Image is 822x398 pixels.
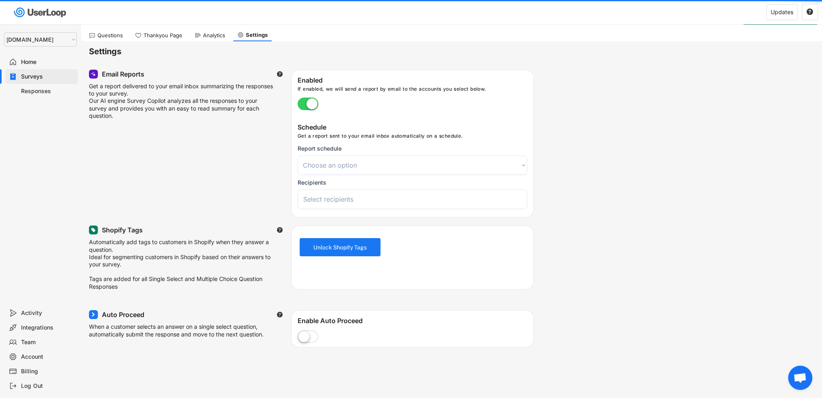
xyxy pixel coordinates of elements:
[298,145,342,152] div: Report schedule
[21,87,74,95] div: Responses
[89,323,275,342] div: When a customer selects an answer on a single select question, automatically submit the response ...
[303,195,526,203] input: Select recipients
[97,32,123,39] div: Questions
[89,46,822,57] h6: Settings
[21,58,74,66] div: Home
[102,311,144,319] div: Auto Proceed
[203,32,225,39] div: Analytics
[806,9,814,16] button: 
[21,353,74,361] div: Account
[21,338,74,346] div: Team
[298,133,529,141] div: Get a report sent to your email inbox automatically on a schedule.
[298,179,326,186] div: Recipients
[246,32,268,38] div: Settings
[102,70,144,79] div: Email Reports
[21,368,74,375] div: Billing
[298,123,529,133] div: Schedule
[144,32,182,39] div: Thankyou Page
[298,317,533,326] div: Enable Auto Proceed
[21,73,74,81] div: Surveys
[102,226,143,234] div: Shopify Tags
[12,4,69,21] img: userloop-logo-01.svg
[807,8,813,15] text: 
[277,71,283,77] button: 
[21,324,74,332] div: Integrations
[277,311,283,318] button: 
[89,238,275,290] div: Automatically add tags to customers in Shopify when they answer a question. Ideal for segmenting ...
[788,366,812,390] div: Open chat
[21,382,74,390] div: Log Out
[298,76,533,86] div: Enabled
[89,83,275,119] div: Get a report delivered to your email inbox summarizing the responses to your survey. Our AI engin...
[91,72,96,77] img: MagicMajor.svg
[300,238,380,256] button: Unlock Shopify Tags
[21,309,74,317] div: Activity
[298,86,533,96] div: If enabled, we will send a report by email to the accounts you select below.
[771,9,793,15] div: Updates
[277,227,283,233] button: 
